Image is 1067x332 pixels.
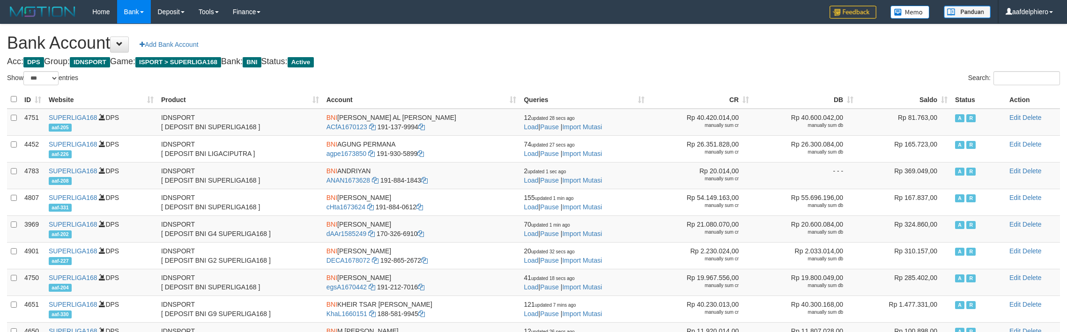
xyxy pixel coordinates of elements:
td: 4651 [21,295,45,322]
td: DPS [45,269,157,295]
a: agpe1673850 [326,150,367,157]
div: manually sum cr [652,309,739,316]
td: Rp 20.600.084,00 [753,215,857,242]
a: Delete [1023,274,1041,281]
td: DPS [45,242,157,269]
td: Rp 26.300.084,00 [753,135,857,162]
th: Website: activate to sort column ascending [45,90,157,109]
a: Copy agpe1673850 to clipboard [368,150,375,157]
span: BNI [326,301,337,308]
a: Pause [540,203,559,211]
span: Running [966,114,976,122]
span: Running [966,141,976,149]
td: Rp 40.230.013,00 [648,295,753,322]
a: Copy 1918840612 to clipboard [416,203,423,211]
td: DPS [45,109,157,136]
span: | | [524,301,602,317]
a: Delete [1023,301,1041,308]
span: | | [524,274,602,291]
td: Rp 369.049,00 [857,162,951,189]
span: Active [955,194,964,202]
a: Load [524,177,538,184]
th: Action [1006,90,1060,109]
a: Copy egsA1670442 to clipboard [369,283,375,291]
span: 74 [524,140,574,148]
a: Pause [540,150,559,157]
a: Copy 1918841843 to clipboard [421,177,428,184]
a: SUPERLIGA168 [49,114,97,121]
a: Load [524,257,538,264]
td: 4783 [21,162,45,189]
span: ISPORT > SUPERLIGA168 [135,57,221,67]
td: DPS [45,215,157,242]
div: manually sum db [756,309,843,316]
td: Rp 19.800.049,00 [753,269,857,295]
span: BNI [326,140,337,148]
td: Rp 81.763,00 [857,109,951,136]
a: Add Bank Account [133,37,204,52]
span: aaf-202 [49,230,72,238]
a: Import Mutasi [562,203,602,211]
a: Copy 1919305899 to clipboard [417,150,424,157]
span: BNI [326,167,337,175]
img: Button%20Memo.svg [890,6,930,19]
td: Rp 285.402,00 [857,269,951,295]
span: Running [966,248,976,256]
img: panduan.png [944,6,991,18]
a: Edit [1009,274,1021,281]
td: IDNSPORT [ DEPOSIT BNI SUPERLIGA168 ] [157,162,323,189]
div: manually sum db [756,229,843,236]
span: | | [524,247,602,264]
td: [PERSON_NAME] 191-212-7016 [323,269,520,295]
a: Edit [1009,221,1021,228]
td: 4901 [21,242,45,269]
a: Copy DECA1678072 to clipboard [372,257,378,264]
h1: Bank Account [7,34,1060,52]
span: Running [966,301,976,309]
span: BNI [326,274,337,281]
span: Active [955,141,964,149]
span: updated 28 secs ago [531,116,575,121]
a: Delete [1023,247,1041,255]
td: Rp 19.967.556,00 [648,269,753,295]
span: aaf-204 [49,284,72,292]
span: Active [955,221,964,229]
span: Running [966,274,976,282]
a: Import Mutasi [562,283,602,291]
span: aaf-205 [49,124,72,132]
span: aaf-227 [49,257,72,265]
a: egsA1670442 [326,283,367,291]
a: Delete [1023,114,1041,121]
span: aaf-330 [49,310,72,318]
a: Copy 1703266910 to clipboard [417,230,424,237]
a: Pause [540,177,559,184]
td: DPS [45,135,157,162]
td: AGUNG PERMANA 191-930-5899 [323,135,520,162]
img: Feedback.jpg [830,6,876,19]
span: updated 27 secs ago [531,142,575,148]
span: BNI [326,221,337,228]
span: | | [524,221,602,237]
a: Load [524,310,538,317]
span: 41 [524,274,574,281]
td: [PERSON_NAME] 192-865-2672 [323,242,520,269]
td: IDNSPORT [ DEPOSIT BNI LIGACIPUTRA ] [157,135,323,162]
a: Pause [540,310,559,317]
a: Load [524,230,538,237]
td: Rp 54.149.163,00 [648,189,753,215]
a: ANAN1673628 [326,177,370,184]
td: Rp 20.014,00 [648,162,753,189]
td: Rp 167.837,00 [857,189,951,215]
a: Load [524,123,538,131]
span: | | [524,167,602,184]
td: IDNSPORT [ DEPOSIT BNI SUPERLIGA168 ] [157,109,323,136]
td: ANDRIYAN 191-884-1843 [323,162,520,189]
a: Edit [1009,140,1021,148]
span: updated 1 min ago [535,196,574,201]
td: DPS [45,189,157,215]
th: DB: activate to sort column ascending [753,90,857,109]
div: manually sum cr [652,149,739,155]
td: Rp 40.300.168,00 [753,295,857,322]
a: Copy 1911379994 to clipboard [418,123,425,131]
a: Copy ANAN1673628 to clipboard [372,177,378,184]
